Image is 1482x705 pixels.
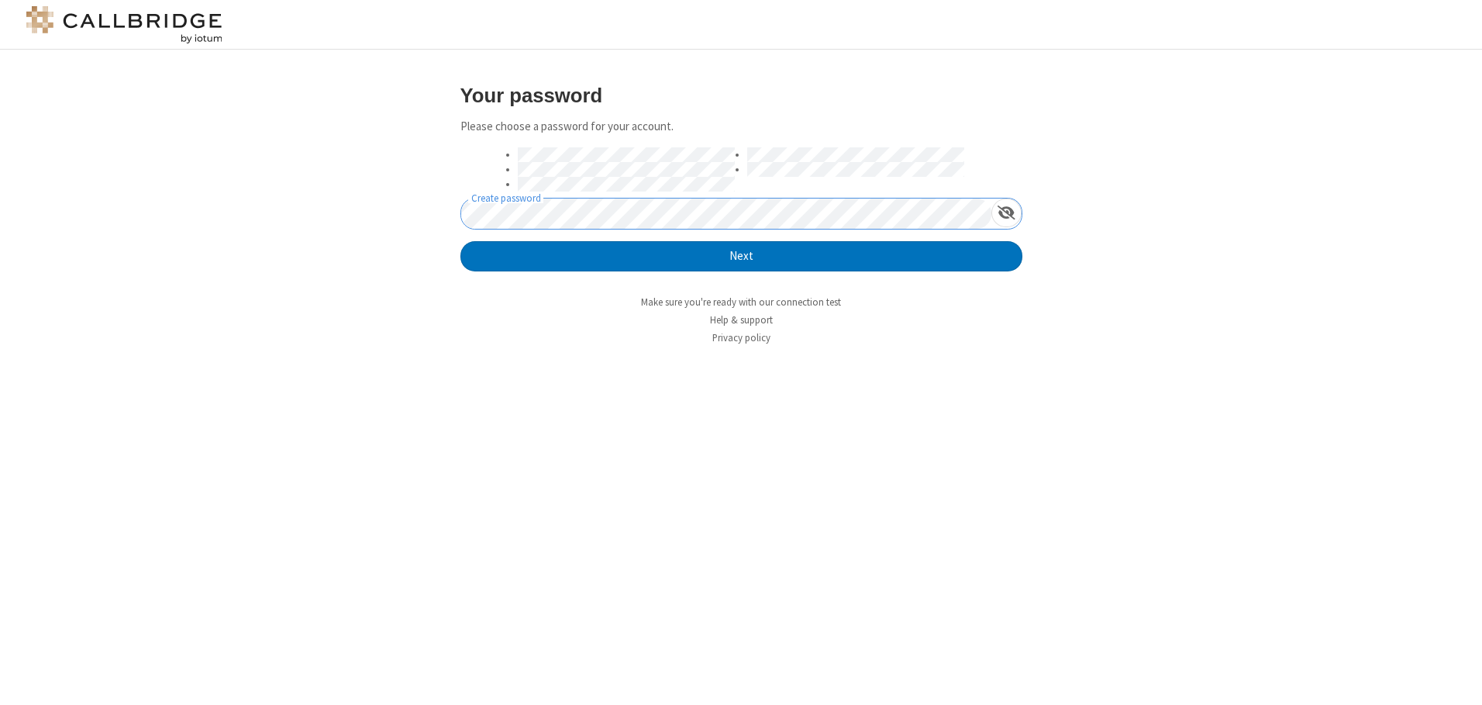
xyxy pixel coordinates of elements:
a: Privacy policy [712,331,770,344]
a: Help & support [710,313,773,327]
input: Create password [461,199,991,229]
h3: Your password [460,85,1022,106]
div: Show password [991,199,1022,227]
a: Make sure you're ready with our connection test [641,295,841,309]
img: logo@2x.png [23,6,225,43]
button: Next [460,241,1022,272]
p: Please choose a password for your account. [460,118,1022,136]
